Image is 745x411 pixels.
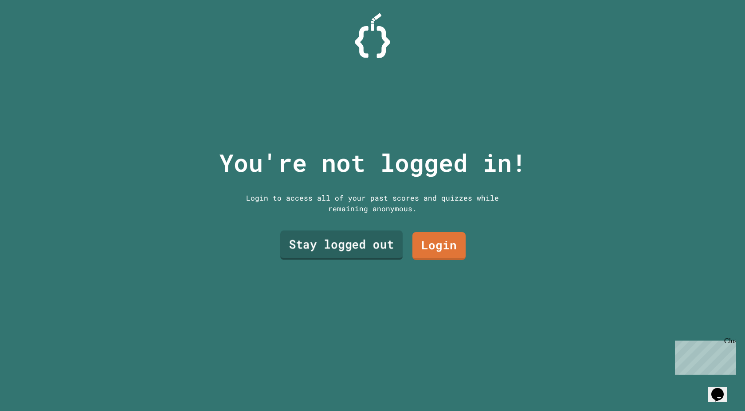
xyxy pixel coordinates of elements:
[4,4,61,56] div: Chat with us now!Close
[708,376,736,402] iframe: chat widget
[671,337,736,375] iframe: chat widget
[239,193,506,214] div: Login to access all of your past scores and quizzes while remaining anonymous.
[219,144,526,181] p: You're not logged in!
[355,13,390,58] img: Logo.svg
[280,230,403,260] a: Stay logged out
[412,232,466,260] a: Login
